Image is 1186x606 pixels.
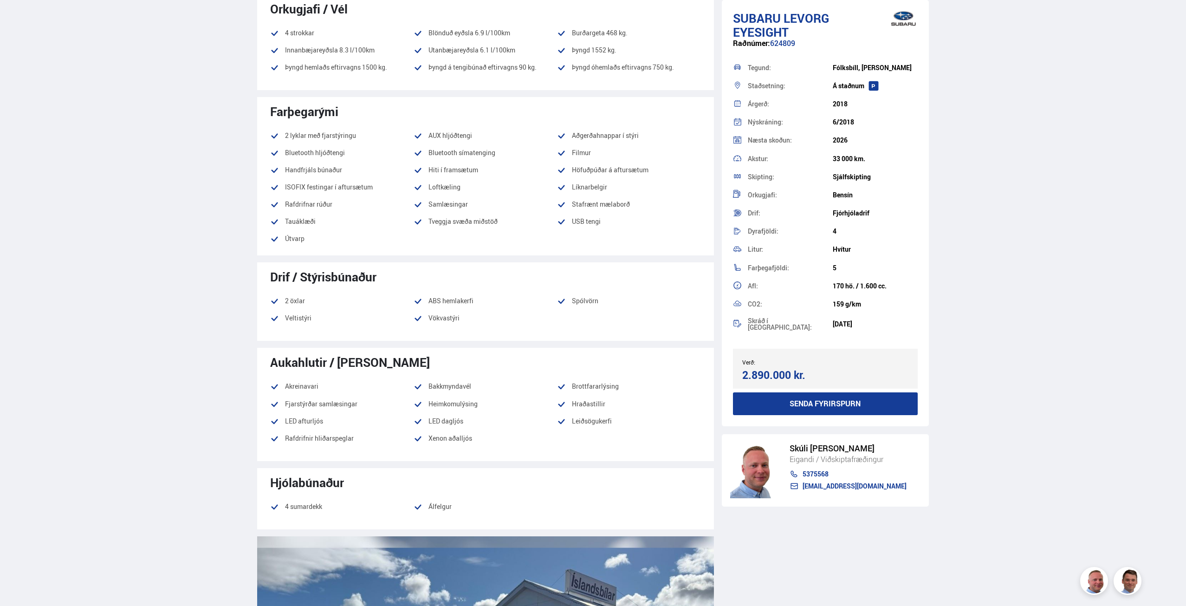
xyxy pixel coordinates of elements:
[557,381,700,392] li: Brottfararlýsing
[557,147,700,158] li: Filmur
[414,182,557,193] li: Loftkæling
[748,283,833,289] div: Afl:
[833,191,918,199] div: Bensín
[414,27,557,39] li: Blönduð eyðsla 6.9 l/100km
[270,27,414,39] li: 4 strokkar
[748,210,833,216] div: Drif:
[270,433,414,444] li: Rafdrifnir hliðarspeglar
[733,392,918,415] button: Senda fyrirspurn
[270,398,414,410] li: Fjarstýrðar samlæsingar
[414,45,557,56] li: Utanbæjareyðsla 6.1 l/100km
[742,369,823,381] div: 2.890.000 kr.
[733,38,770,48] span: Raðnúmer:
[733,39,918,57] div: 624809
[833,320,918,328] div: [DATE]
[557,398,700,410] li: Hraðastillir
[414,147,557,158] li: Bluetooth símatenging
[833,155,918,163] div: 33 000 km.
[790,470,907,478] a: 5375568
[833,209,918,217] div: Fjórhjóladrif
[833,246,918,253] div: Hvítur
[414,433,557,450] li: Xenon aðalljós
[270,295,414,306] li: 2 öxlar
[270,381,414,392] li: Akreinavari
[270,216,414,227] li: Tauáklæði
[1115,568,1143,596] img: FbJEzSuNWCJXmdc-.webp
[270,199,414,210] li: Rafdrifnar rúður
[270,501,414,512] li: 4 sumardekk
[557,130,700,141] li: Aðgerðahnappar í stýri
[790,453,907,465] div: Eigandi / Viðskiptafræðingur
[270,147,414,158] li: Bluetooth hljóðtengi
[748,83,833,89] div: Staðsetning:
[748,119,833,125] div: Nýskráning:
[833,64,918,72] div: Fólksbíll, [PERSON_NAME]
[730,443,780,498] img: siFngHWaQ9KaOqBr.png
[270,416,414,427] li: LED afturljós
[833,82,918,90] div: Á staðnum
[748,192,833,198] div: Orkugjafi:
[557,199,700,210] li: Stafrænt mælaborð
[270,270,701,284] div: Drif / Stýrisbúnaður
[270,130,414,141] li: 2 lyklar með fjarstýringu
[748,265,833,271] div: Farþegafjöldi:
[270,476,701,489] div: Hjólabúnaður
[7,4,35,32] button: Opna LiveChat spjallviðmót
[748,301,833,307] div: CO2:
[270,2,701,16] div: Orkugjafi / Vél
[885,5,922,33] img: brand logo
[748,101,833,107] div: Árgerð:
[748,65,833,71] div: Tegund:
[748,228,833,235] div: Dyrafjöldi:
[833,173,918,181] div: Sjálfskipting
[557,216,700,227] li: USB tengi
[748,137,833,143] div: Næsta skoðun:
[414,216,557,227] li: Tveggja svæða miðstöð
[833,300,918,308] div: 159 g/km
[1082,568,1109,596] img: siFngHWaQ9KaOqBr.png
[270,45,414,56] li: Innanbæjareyðsla 8.3 l/100km
[414,295,557,306] li: ABS hemlakerfi
[270,355,701,369] div: Aukahlutir / [PERSON_NAME]
[742,359,825,365] div: Verð:
[270,233,414,244] li: Útvarp
[270,313,414,324] li: Veltistýri
[270,104,701,118] div: Farþegarými
[790,443,907,453] div: Skúli [PERSON_NAME]
[414,501,557,518] li: Álfelgur
[414,62,557,73] li: Þyngd á tengibúnað eftirvagns 90 kg.
[414,130,557,141] li: AUX hljóðtengi
[748,174,833,180] div: Skipting:
[748,246,833,253] div: Litur:
[557,416,700,427] li: Leiðsögukerfi
[833,282,918,290] div: 170 hö. / 1.600 cc.
[557,62,700,79] li: Þyngd óhemlaðs eftirvagns 750 kg.
[748,318,833,331] div: Skráð í [GEOGRAPHIC_DATA]:
[833,137,918,144] div: 2026
[833,118,918,126] div: 6/2018
[557,164,700,176] li: Höfuðpúðar á aftursætum
[733,10,829,40] span: Levorg EYESIGHT
[833,264,918,272] div: 5
[270,182,414,193] li: ISOFIX festingar í aftursætum
[270,62,414,73] li: Þyngd hemlaðs eftirvagns 1500 kg.
[748,156,833,162] div: Akstur:
[733,10,781,26] span: Subaru
[833,228,918,235] div: 4
[557,45,700,56] li: Þyngd 1552 kg.
[414,313,557,330] li: Vökvastýri
[414,416,557,427] li: LED dagljós
[414,199,557,210] li: Samlæsingar
[833,100,918,108] div: 2018
[557,27,700,39] li: Burðargeta 468 kg.
[557,295,700,306] li: Spólvörn
[557,182,700,193] li: Líknarbelgir
[414,398,557,410] li: Heimkomulýsing
[790,482,907,490] a: [EMAIL_ADDRESS][DOMAIN_NAME]
[414,381,557,392] li: Bakkmyndavél
[270,164,414,176] li: Handfrjáls búnaður
[414,164,557,176] li: Hiti í framsætum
